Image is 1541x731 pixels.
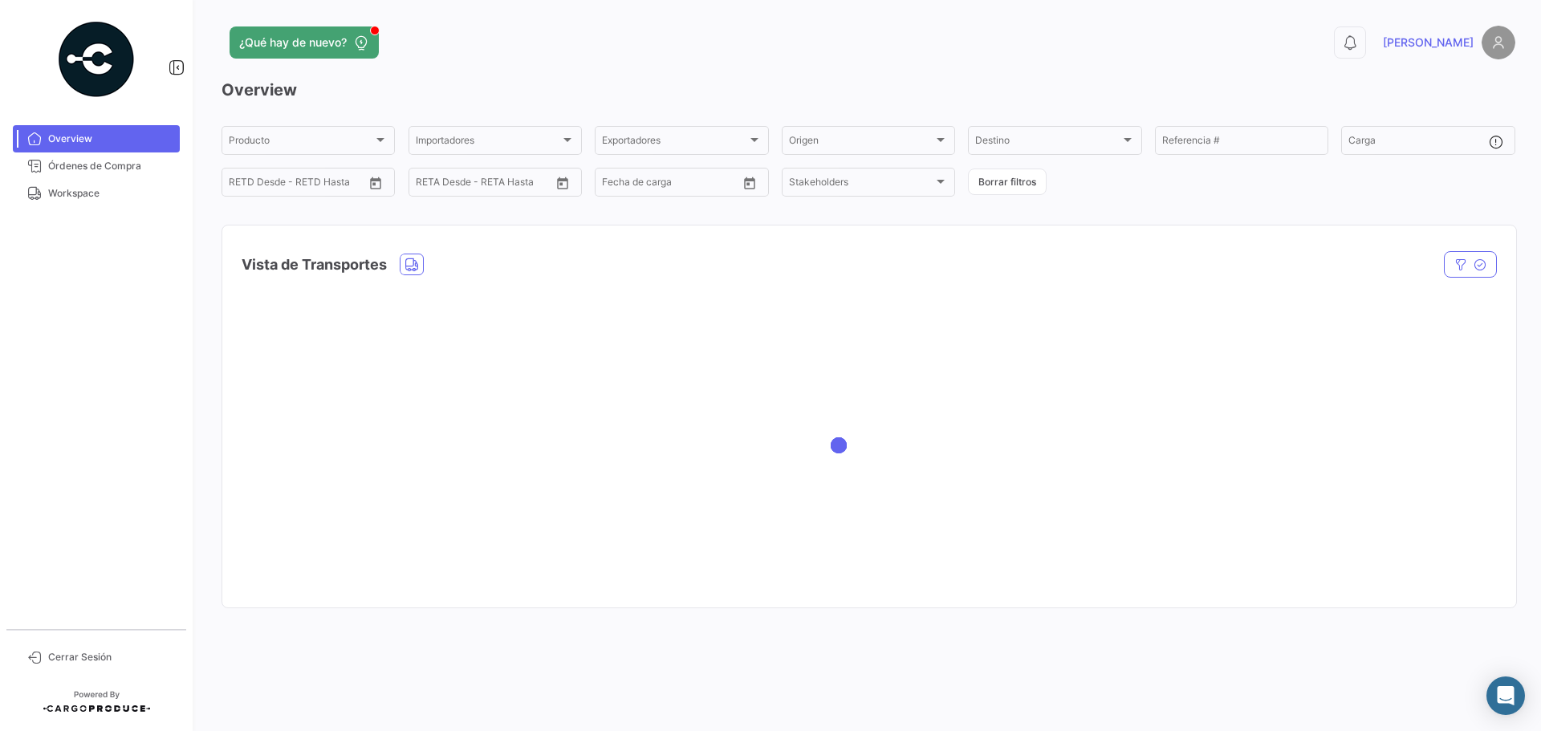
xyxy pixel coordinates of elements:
[13,180,180,207] a: Workspace
[230,26,379,59] button: ¿Qué hay de nuevo?
[239,35,347,51] span: ¿Qué hay de nuevo?
[551,171,575,195] button: Open calendar
[975,137,1120,148] span: Destino
[416,137,560,148] span: Importadores
[242,254,387,276] h4: Vista de Transportes
[364,171,388,195] button: Open calendar
[789,179,933,190] span: Stakeholders
[48,650,173,664] span: Cerrar Sesión
[789,137,933,148] span: Origen
[738,171,762,195] button: Open calendar
[48,159,173,173] span: Órdenes de Compra
[602,179,631,190] input: Desde
[48,186,173,201] span: Workspace
[48,132,173,146] span: Overview
[400,254,423,274] button: Land
[222,79,1515,101] h3: Overview
[416,179,445,190] input: Desde
[13,125,180,152] a: Overview
[602,137,746,148] span: Exportadores
[642,179,706,190] input: Hasta
[968,169,1047,195] button: Borrar filtros
[13,152,180,180] a: Órdenes de Compra
[269,179,333,190] input: Hasta
[56,19,136,99] img: powered-by.png
[1482,26,1515,59] img: placeholder-user.png
[229,137,373,148] span: Producto
[1486,676,1525,715] div: Abrir Intercom Messenger
[1383,35,1474,51] span: [PERSON_NAME]
[229,179,258,190] input: Desde
[456,179,520,190] input: Hasta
